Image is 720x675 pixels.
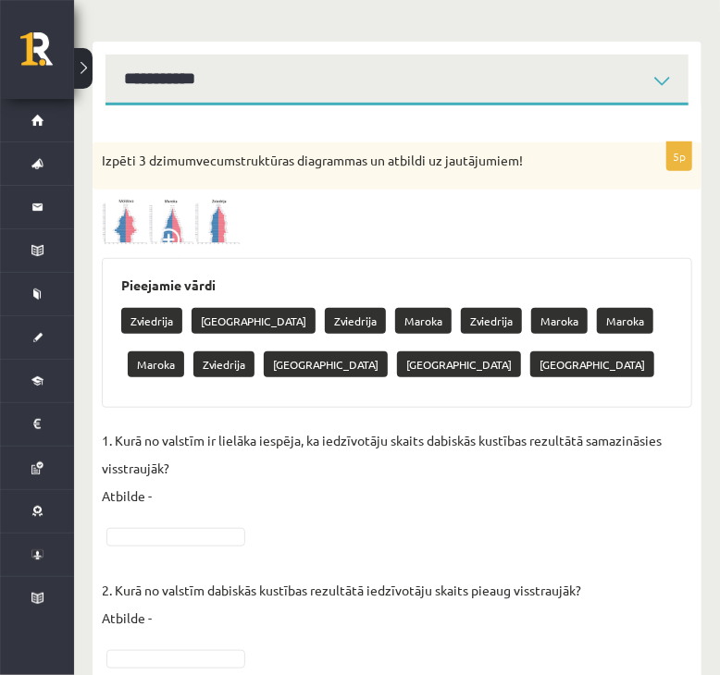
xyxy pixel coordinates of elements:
[461,308,522,334] p: Zviedrija
[666,141,692,171] p: 5p
[102,548,581,632] p: 2. Kurā no valstīm dabiskās kustības rezultātā iedzīvotāju skaits pieaug visstraujāk? Atbilde -
[192,308,316,334] p: [GEOGRAPHIC_DATA]
[531,308,588,334] p: Maroka
[395,308,452,334] p: Maroka
[193,351,254,377] p: Zviedrija
[397,351,521,377] p: [GEOGRAPHIC_DATA]
[20,32,74,79] a: Rīgas 1. Tālmācības vidusskola
[102,152,600,170] p: Izpēti 3 dzimumvecumstruktūras diagrammas un atbildi uz jautājumiem!
[121,308,182,334] p: Zviedrija
[102,199,241,245] img: 1.png
[530,351,654,377] p: [GEOGRAPHIC_DATA]
[325,308,386,334] p: Zviedrija
[264,351,388,377] p: [GEOGRAPHIC_DATA]
[128,351,184,377] p: Maroka
[121,277,673,293] h3: Pieejamie vārdi
[102,426,692,509] p: 1. Kurā no valstīm ir lielāka iespēja, ka iedzīvotāju skaits dabiskās kustības rezultātā samazinā...
[597,308,653,334] p: Maroka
